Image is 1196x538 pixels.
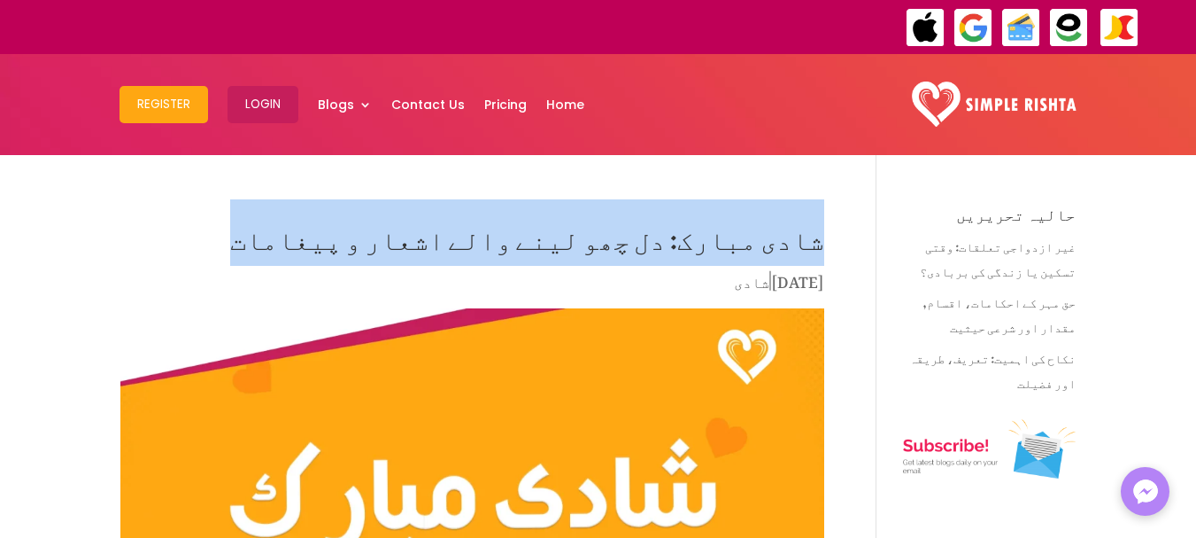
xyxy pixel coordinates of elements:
h1: شادی مبارک: دل چھو لینے والے اشعار و پیغامات [120,207,824,269]
a: Register [120,58,208,151]
h4: حالیہ تحریریں [903,207,1076,231]
a: Home [546,58,584,151]
button: Register [120,86,208,123]
a: حق مہر کے احکامات، اقسام, مقدار اور شرعی حیثیت [922,284,1076,339]
a: Contact Us [391,58,465,151]
a: Login [228,58,298,151]
span: [DATE] [771,260,824,297]
a: غیر ازدواجی تعلقات: وقتی تسکین یا زندگی کی بربادی؟ [920,228,1076,284]
button: Login [228,86,298,123]
img: GooglePay-icon [953,8,993,48]
img: EasyPaisa-icon [1049,8,1089,48]
img: ApplePay-icon [906,8,945,48]
p: | [120,269,824,303]
a: نکاح کی اہمیت: تعریف، طریقہ اور فضیلت [909,339,1076,395]
a: Blogs [318,58,372,151]
img: JazzCash-icon [1100,8,1139,48]
a: Pricing [484,58,527,151]
img: Credit Cards [1001,8,1041,48]
img: Messenger [1128,474,1163,510]
a: شادی [734,260,769,297]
